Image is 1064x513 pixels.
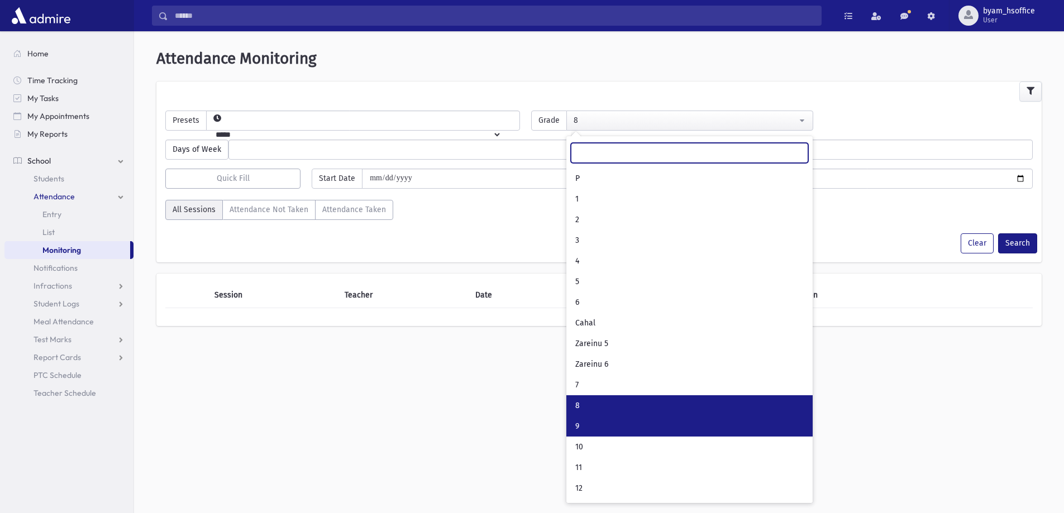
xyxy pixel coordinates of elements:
th: Attendance Taken [747,282,991,308]
a: Students [4,170,133,188]
button: Quick Fill [165,169,300,189]
a: Teacher Schedule [4,384,133,402]
span: My Reports [27,129,68,139]
span: PTC Schedule [34,370,82,380]
button: Search [998,233,1037,253]
label: Attendance Taken [315,200,393,220]
input: Search [168,6,821,26]
span: Infractions [34,281,72,291]
span: User [983,16,1035,25]
span: Meal Attendance [34,317,94,327]
span: Presets [165,111,207,131]
span: Cahal [575,318,595,329]
span: Start Date [312,169,362,189]
span: My Tasks [27,93,59,103]
a: Entry [4,205,133,223]
span: Zareinu 6 [575,359,608,370]
span: Students [34,174,64,184]
span: 12 [575,483,583,494]
span: List [42,227,55,237]
span: Teacher Schedule [34,388,96,398]
a: Report Cards [4,348,133,366]
span: My Appointments [27,111,89,121]
span: 3 [575,235,579,246]
span: P [575,173,580,184]
a: Infractions [4,277,133,295]
span: Entry [42,209,61,219]
a: List [4,223,133,241]
th: Date [469,282,564,308]
span: 11 [575,462,582,473]
a: Notifications [4,259,133,277]
a: Home [4,45,133,63]
span: 10 [575,442,583,453]
div: AttTaken [165,200,393,224]
span: 8 [575,400,580,411]
label: All Sessions [165,200,223,220]
input: Search [571,143,808,163]
a: My Reports [4,125,133,143]
a: My Tasks [4,89,133,107]
span: 7 [575,380,579,391]
a: My Appointments [4,107,133,125]
span: Attendance [34,191,75,202]
span: byam_hsoffice [983,7,1035,16]
a: Meal Attendance [4,313,133,330]
span: 1 [575,194,579,205]
a: Student Logs [4,295,133,313]
span: Report Cards [34,352,81,362]
button: Clear [961,233,994,253]
span: Attendance Monitoring [156,49,317,68]
span: 2 [575,214,579,226]
span: 6 [575,297,579,308]
a: School [4,152,133,170]
a: Test Marks [4,330,133,348]
span: Time Tracking [27,75,78,85]
span: 9 [575,421,579,432]
a: Attendance [4,188,133,205]
a: Time Tracking [4,71,133,89]
span: Notifications [34,263,78,273]
span: Grade [531,111,567,131]
span: 4 [575,256,579,267]
span: Home [27,49,49,59]
img: AdmirePro [9,4,73,27]
span: Test Marks [34,334,71,344]
span: Zareinu 5 [575,338,608,349]
button: 8 [566,111,813,131]
a: PTC Schedule [4,366,133,384]
span: 5 [575,276,579,287]
span: School [27,156,51,166]
th: Session [208,282,338,308]
th: Day of Week [564,282,747,308]
span: Monitoring [42,245,81,255]
span: Days of Week [165,140,228,160]
a: Monitoring [4,241,130,259]
th: Teacher [338,282,469,308]
label: Attendance Not Taken [222,200,316,220]
div: 8 [574,114,796,126]
span: Student Logs [34,299,79,309]
span: Quick Fill [217,174,250,183]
